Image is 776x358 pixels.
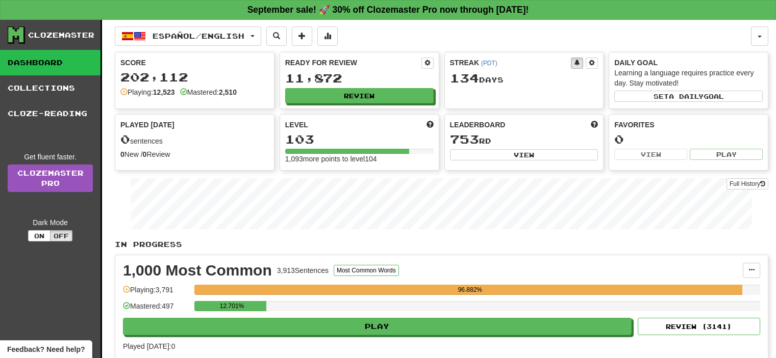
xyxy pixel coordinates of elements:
div: Get fluent faster. [8,152,93,162]
div: Playing: 3,791 [123,285,189,301]
div: Favorites [614,120,763,130]
button: Review [285,88,434,103]
strong: September sale! 🚀 30% off Clozemaster Pro now through [DATE]! [247,5,529,15]
span: 0 [120,132,130,146]
div: New / Review [120,149,269,159]
button: On [28,230,51,241]
span: Leaderboard [450,120,506,130]
button: Play [690,149,763,160]
div: Ready for Review [285,58,421,68]
strong: 0 [120,150,124,158]
div: Playing: [120,87,175,97]
button: Review (3141) [638,318,760,335]
a: ClozemasterPro [8,164,93,192]
div: 1,000 Most Common [123,263,272,278]
span: 134 [450,71,479,85]
div: Daily Goal [614,58,763,68]
div: Mastered: [180,87,237,97]
div: 11,872 [285,72,434,85]
div: 0 [614,133,763,146]
button: Play [123,318,632,335]
span: a daily [669,93,704,100]
div: 103 [285,133,434,146]
div: 3,913 Sentences [277,265,329,276]
div: Day s [450,72,598,85]
strong: 2,510 [219,88,237,96]
button: Add sentence to collection [292,26,312,46]
span: This week in points, UTC [591,120,598,130]
button: Full History [727,178,768,189]
span: Level [285,120,308,130]
button: Off [50,230,72,241]
div: Dark Mode [8,217,93,228]
div: Score [120,58,269,68]
strong: 12,523 [153,88,175,96]
button: More stats [317,26,338,46]
span: Español / English [153,32,244,40]
div: sentences [120,133,269,146]
button: Seta dailygoal [614,91,763,102]
button: View [450,149,598,160]
span: Open feedback widget [7,344,85,354]
div: 96.882% [197,285,742,295]
button: Most Common Words [334,265,399,276]
div: 202,112 [120,71,269,84]
a: (PDT) [481,60,497,67]
div: Mastered: 497 [123,301,189,318]
div: Clozemaster [28,30,94,40]
div: 12.701% [197,301,266,311]
span: Played [DATE] [120,120,174,130]
span: Score more points to level up [427,120,434,130]
strong: 0 [143,150,147,158]
div: rd [450,133,598,146]
div: Learning a language requires practice every day. Stay motivated! [614,68,763,88]
button: Search sentences [266,26,287,46]
button: View [614,149,687,160]
button: Español/English [115,26,261,46]
span: 753 [450,132,479,146]
span: Played [DATE]: 0 [123,342,175,350]
div: 1,093 more points to level 104 [285,154,434,164]
p: In Progress [115,239,768,250]
div: Streak [450,58,571,68]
